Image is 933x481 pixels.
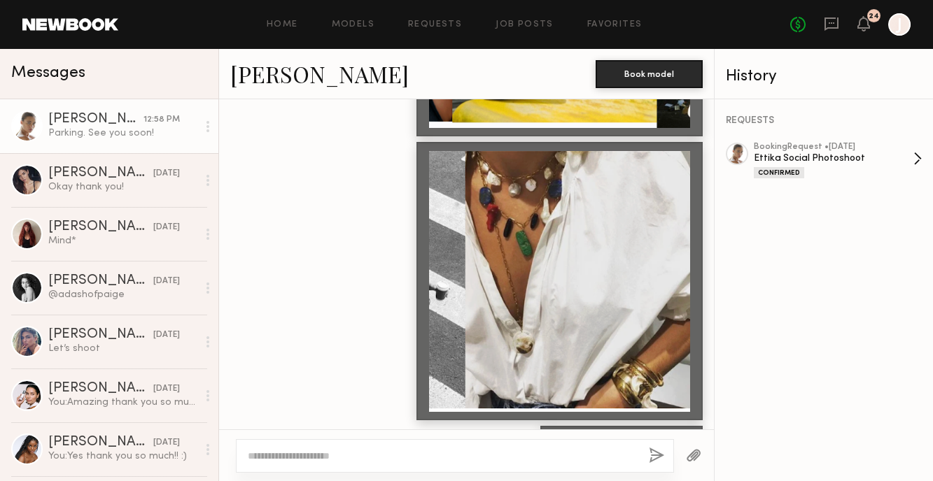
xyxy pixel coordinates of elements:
a: Home [267,20,298,29]
div: [PERSON_NAME] [48,113,143,127]
div: Let’s shoot [48,342,197,355]
div: [PERSON_NAME] [48,274,153,288]
a: [PERSON_NAME] [230,59,409,89]
div: You: Yes thank you so much!! :) [48,450,197,463]
div: You: Amazing thank you so much! [48,396,197,409]
div: [PERSON_NAME] [48,166,153,180]
div: Parking. See you soon! [48,127,197,140]
div: @adashofpaige [48,288,197,301]
div: Ettika Social Photoshoot [754,152,913,165]
a: J [888,13,911,36]
div: [DATE] [153,167,180,180]
div: booking Request • [DATE] [754,143,913,152]
div: [PERSON_NAME] [48,328,153,342]
a: Book model [596,67,703,79]
div: 12:58 PM [143,113,180,127]
div: History [726,69,922,85]
div: [DATE] [153,436,180,450]
a: Requests [408,20,462,29]
a: bookingRequest •[DATE]Ettika Social PhotoshootConfirmed [754,143,922,178]
div: [PERSON_NAME] [48,220,153,234]
div: 24 [869,13,879,20]
div: [DATE] [153,329,180,342]
div: Mind* [48,234,197,247]
div: [DATE] [153,221,180,234]
span: Messages [11,65,85,81]
div: Okay thank you! [48,180,197,194]
div: [PERSON_NAME] [48,436,153,450]
div: [PERSON_NAME] [48,382,153,396]
a: Job Posts [496,20,554,29]
a: Models [332,20,374,29]
div: REQUESTS [726,116,922,126]
div: [DATE] [153,382,180,396]
div: Confirmed [754,167,804,178]
div: [DATE] [153,275,180,288]
button: Book model [596,60,703,88]
a: Favorites [587,20,643,29]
